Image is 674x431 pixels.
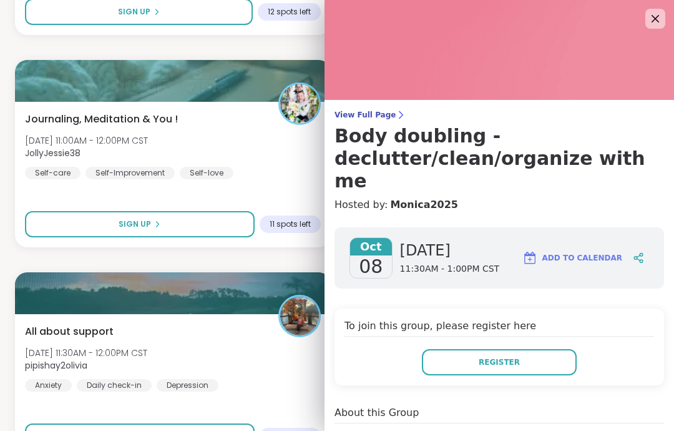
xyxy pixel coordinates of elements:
[180,167,233,179] div: Self-love
[25,147,81,159] b: JollyJessie38
[85,167,175,179] div: Self-Improvement
[335,405,419,420] h4: About this Group
[335,110,664,120] span: View Full Page
[25,359,87,372] b: pipishay2olivia
[390,197,458,212] a: Monica2025
[522,250,537,265] img: ShareWell Logomark
[77,379,152,392] div: Daily check-in
[400,240,500,260] span: [DATE]
[517,243,628,273] button: Add to Calendar
[25,134,148,147] span: [DATE] 11:00AM - 12:00PM CST
[25,112,178,127] span: Journaling, Meditation & You !
[335,110,664,192] a: View Full PageBody doubling - declutter/clean/organize with me
[344,319,654,337] h4: To join this group, please register here
[335,125,664,192] h3: Body doubling - declutter/clean/organize with me
[270,219,311,229] span: 11 spots left
[25,167,81,179] div: Self-care
[119,219,151,230] span: Sign Up
[542,252,622,264] span: Add to Calendar
[157,379,218,392] div: Depression
[25,379,72,392] div: Anxiety
[335,197,664,212] h4: Hosted by:
[268,7,311,17] span: 12 spots left
[25,211,255,237] button: Sign Up
[280,84,319,123] img: JollyJessie38
[25,347,147,359] span: [DATE] 11:30AM - 12:00PM CST
[400,263,500,275] span: 11:30AM - 1:00PM CST
[25,324,114,339] span: All about support
[479,357,520,368] span: Register
[422,349,577,375] button: Register
[359,255,383,278] span: 08
[350,238,392,255] span: Oct
[280,297,319,335] img: pipishay2olivia
[118,6,150,17] span: Sign Up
